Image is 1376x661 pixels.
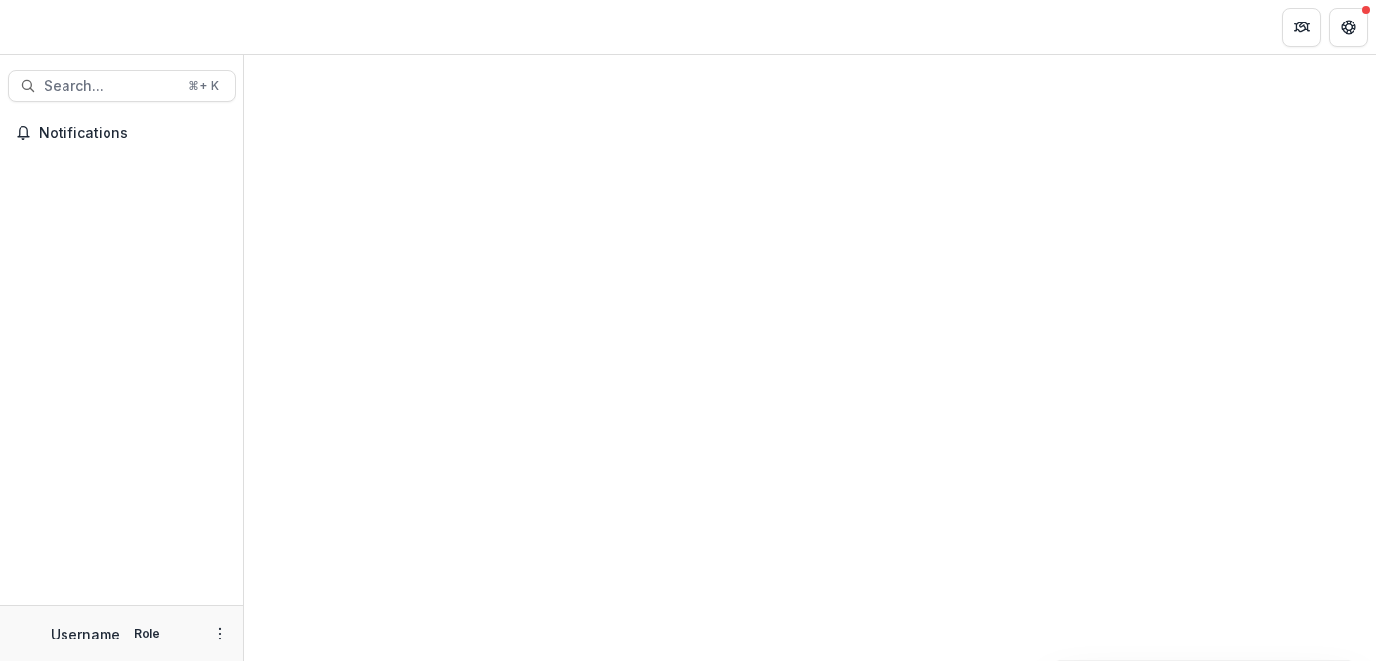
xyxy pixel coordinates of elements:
button: More [208,622,232,645]
p: Username [51,624,120,644]
button: Partners [1282,8,1321,47]
nav: breadcrumb [252,13,335,41]
div: ⌘ + K [184,75,223,97]
span: Search... [44,78,176,95]
button: Notifications [8,117,236,149]
button: Get Help [1329,8,1368,47]
p: Role [128,625,166,642]
button: Search... [8,70,236,102]
span: Notifications [39,125,228,142]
